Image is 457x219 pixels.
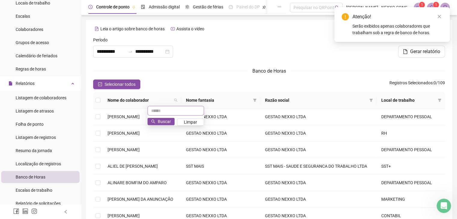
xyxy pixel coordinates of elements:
span: [PERSON_NAME] DA ANUNCIAÇÃO [108,197,173,202]
span: Locais de trabalho [16,1,50,5]
span: Folha de ponto [16,122,44,127]
td: DEPARTAMENTO PESSOAL [376,142,445,158]
span: instagram [31,208,37,214]
span: Selecionar todos [105,81,136,88]
span: notification [416,5,421,10]
span: [PERSON_NAME] [108,213,140,218]
span: search [174,98,178,102]
td: GESTAO NEXXO LTDA [181,109,260,125]
td: SST+ [376,158,445,175]
span: file [403,49,408,54]
td: DEPARTAMENTO PESSOAL [376,175,445,191]
span: Local de trabalho [381,97,435,103]
td: RH [376,125,445,142]
span: Admissão digital [149,4,180,9]
span: [PERSON_NAME] [108,114,140,119]
span: dashboard [229,5,233,9]
span: youtube [171,27,175,31]
button: Limpar [177,118,204,126]
td: GESTAO NEXXO LTDA [260,109,376,125]
span: to [128,49,133,54]
span: clock-circle [88,5,93,9]
button: Selecionar todos [93,79,140,89]
td: GESTAO NEXXO LTDA [181,191,260,208]
span: pushpin [132,5,136,9]
td: GESTAO NEXXO LTDA [260,175,376,191]
span: Colaboradores [16,27,43,32]
span: Assista o vídeo [176,26,204,31]
td: GESTAO NEXXO LTDA [181,175,260,191]
span: check-square [98,82,102,86]
span: bell [429,5,434,10]
span: Leia o artigo sobre banco de horas [100,26,165,31]
span: Buscar [158,118,171,125]
span: filter [368,96,374,105]
td: GESTAO NEXXO LTDA [181,142,260,158]
span: Limpar [184,119,197,125]
span: search [335,5,339,10]
span: Painel do DP [236,4,260,9]
span: Regras de horas [16,67,46,71]
span: ellipsis [277,5,282,9]
span: Razão social [265,97,367,103]
span: [PERSON_NAME] - NEXXO CONSULTORIA EMPRESARIAL LTDA [346,4,410,11]
span: linkedin [22,208,28,214]
img: 83427 [440,3,449,12]
td: SST MAIS - SAUDE E SEGURANCA DO TRABALHO LTDA [260,158,376,175]
span: search [173,96,179,105]
span: Listagem de colaboradores [16,95,66,100]
span: Calendário de feriados [16,53,57,58]
span: Nome fantasia [186,97,251,103]
td: SST MAIS [181,158,260,175]
span: filter [437,96,443,105]
span: filter [253,98,257,102]
td: GESTAO NEXXO LTDA [260,142,376,158]
span: Gerar relatório [410,48,440,55]
span: filter [252,96,258,105]
span: filter [438,98,441,102]
span: filter [369,98,373,102]
span: ALIEL DE [PERSON_NAME] [108,164,158,169]
span: 1 [421,3,423,7]
button: Buscar [148,118,175,125]
span: Relatórios [16,81,35,86]
iframe: Intercom live chat [437,199,451,213]
span: exclamation-circle [342,13,349,20]
span: Listagem de atrasos [16,109,54,113]
span: [PERSON_NAME] [108,131,140,136]
span: left [64,210,68,214]
span: search [151,119,155,124]
span: [PERSON_NAME] [108,147,140,152]
span: file-text [95,27,99,31]
span: sun [185,5,189,9]
div: Atenção! [352,13,443,20]
span: file-done [141,5,145,9]
span: Resumo da jornada [16,148,52,153]
span: : 0 / 109 [389,79,445,89]
sup: 1 [419,2,425,8]
span: file [8,81,13,85]
sup: 1 [433,2,439,8]
span: Grupos de acesso [16,40,49,45]
span: pushpin [262,5,266,9]
span: Relatório de solicitações [16,201,61,206]
div: Serão exibidos apenas colaboradores que trabalham sob a regra de banco de horas. [352,23,443,36]
span: swap-right [128,49,133,54]
td: GESTAO NEXXO LTDA [181,125,260,142]
span: Banco de Horas [16,175,45,179]
span: Nome do colaborador [108,97,172,103]
span: facebook [13,208,19,214]
span: Escalas [16,14,30,19]
span: Escalas de trabalho [16,188,52,193]
span: Controle de ponto [96,4,129,9]
span: Banco de Horas [252,68,286,74]
span: Registros Selecionados [389,80,433,85]
span: Listagem de registros [16,135,56,140]
span: Período [93,37,108,43]
span: Localização de registros [16,161,61,166]
td: GESTAO NEXXO LTDA [260,125,376,142]
td: MARKETING [376,191,445,208]
button: Gerar relatório [398,46,445,58]
span: close [437,14,441,19]
span: Gestão de férias [193,4,223,9]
